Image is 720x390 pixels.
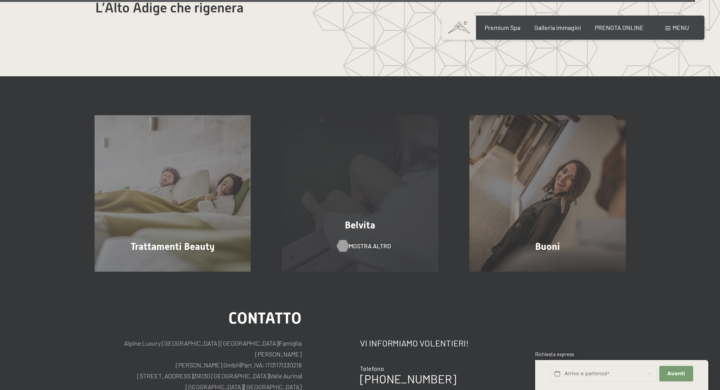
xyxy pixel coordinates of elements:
[360,365,384,372] span: Telefono
[454,115,641,272] a: Vacanze wellness in Alto Adige: 7.700m² di spa, 10 saune e… Buoni
[240,361,241,369] span: |
[534,24,581,31] a: Galleria immagini
[266,115,454,272] a: Vacanze wellness in Alto Adige: 7.700m² di spa, 10 saune e… Belvita mostra altro
[535,241,560,252] span: Buoni
[360,372,456,386] a: [PHONE_NUMBER]
[349,242,391,250] span: mostra altro
[595,24,644,31] a: PRENOTA ONLINE
[131,241,214,252] span: Trattamenti Beauty
[345,220,375,231] span: Belvita
[659,366,693,382] button: Avanti
[360,338,469,348] span: Vi informiamo volentieri!
[193,372,194,379] span: |
[278,339,279,347] span: |
[667,370,685,377] span: Avanti
[228,309,302,327] span: Contatto
[301,372,302,379] span: |
[535,351,574,357] span: Richiesta express
[485,24,520,31] a: Premium Spa
[79,115,267,272] a: Vacanze wellness in Alto Adige: 7.700m² di spa, 10 saune e… Trattamenti Beauty
[673,24,689,31] span: Menu
[269,372,270,379] span: |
